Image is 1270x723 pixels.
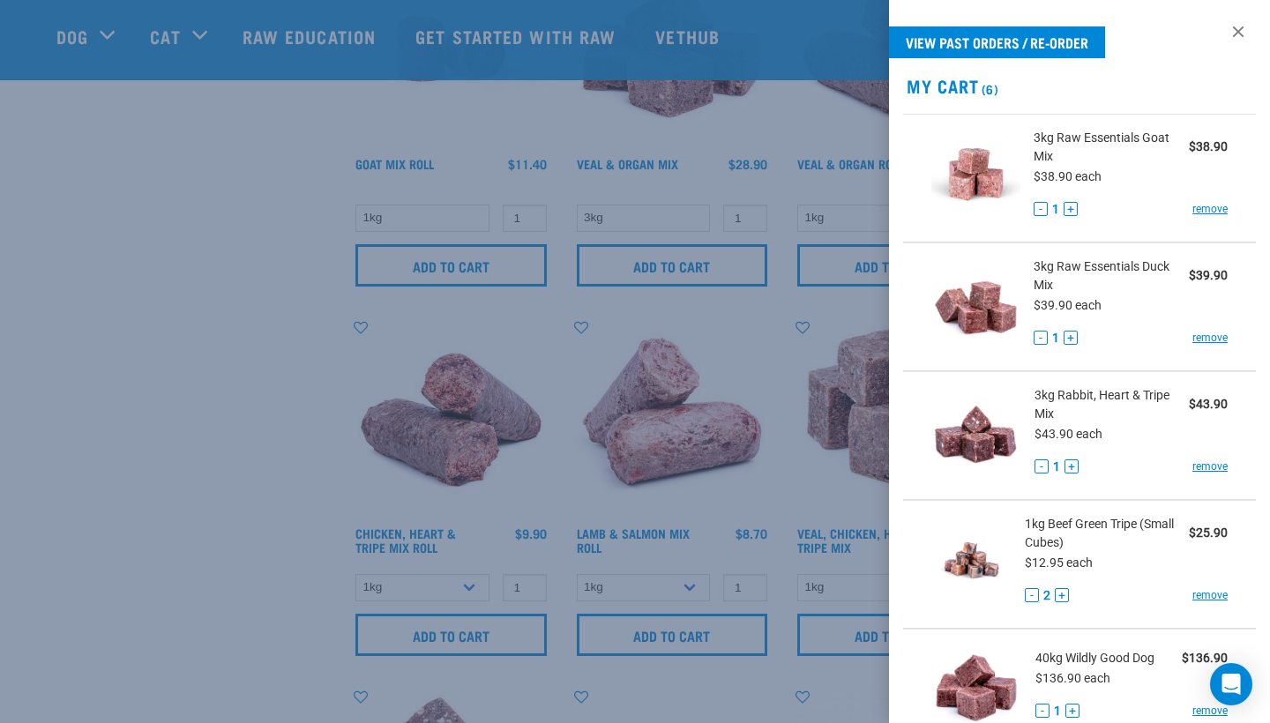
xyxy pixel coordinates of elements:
[1034,202,1048,216] button: -
[1053,458,1060,476] span: 1
[1035,427,1102,441] span: $43.90 each
[1054,702,1061,720] span: 1
[1025,555,1093,570] span: $12.95 each
[931,257,1020,348] img: Raw Essentials Duck Mix
[1210,663,1252,705] div: Open Intercom Messenger
[1192,458,1228,474] a: remove
[1025,588,1039,602] button: -
[1034,257,1189,294] span: 3kg Raw Essentials Duck Mix
[1025,515,1189,552] span: 1kg Beef Green Tripe (Small Cubes)
[1034,169,1102,183] span: $38.90 each
[1052,200,1059,219] span: 1
[889,76,1270,96] h2: My Cart
[1035,704,1050,718] button: -
[1065,704,1079,718] button: +
[1035,459,1049,473] button: -
[1034,129,1189,166] span: 3kg Raw Essentials Goat Mix
[1192,330,1228,346] a: remove
[889,26,1105,58] a: View past orders / re-order
[1055,588,1069,602] button: +
[1034,331,1048,345] button: -
[1189,525,1228,540] strong: $25.90
[931,129,1020,220] img: Raw Essentials Goat Mix
[1182,651,1228,665] strong: $136.90
[1035,649,1154,667] span: 40kg Wildly Good Dog
[1192,703,1228,719] a: remove
[1189,397,1228,411] strong: $43.90
[1065,459,1079,473] button: +
[1189,268,1228,282] strong: $39.90
[931,515,1012,606] img: Beef Green Tripe (Small Cubes)
[1064,331,1078,345] button: +
[979,86,999,92] span: (6)
[1043,586,1050,605] span: 2
[1035,386,1189,423] span: 3kg Rabbit, Heart & Tripe Mix
[931,386,1021,477] img: Rabbit, Heart & Tripe Mix
[1035,671,1110,685] span: $136.90 each
[1192,201,1228,217] a: remove
[1189,139,1228,153] strong: $38.90
[1052,329,1059,347] span: 1
[1034,298,1102,312] span: $39.90 each
[1192,587,1228,603] a: remove
[1064,202,1078,216] button: +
